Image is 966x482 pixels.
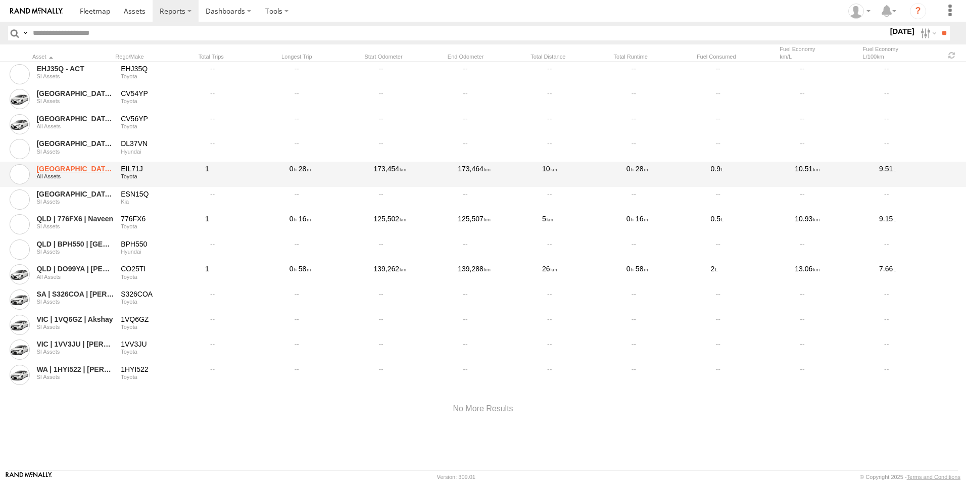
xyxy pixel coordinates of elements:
a: QLD | DO99YA | [PERSON_NAME] [36,264,114,273]
label: [DATE] [888,26,916,37]
div: Toyota [121,299,198,305]
div: S326COA [121,290,198,299]
div: SI Assets [36,299,114,305]
div: CO25TI [121,264,198,273]
span: 58 [636,265,648,273]
a: Visit our Website [6,472,52,482]
div: 0.9 [709,163,790,186]
a: [GEOGRAPHIC_DATA] | CV56YP | Office [36,114,114,123]
a: View Asset Details [10,189,30,210]
div: Arliah Norris [845,4,874,19]
div: Longest Trip [281,53,360,60]
a: View Asset Details [10,114,30,134]
div: 2 [709,263,790,286]
div: Hyundai [121,249,198,255]
div: 139,288 [456,263,537,286]
div: Toyota [121,374,198,380]
span: 58 [299,265,311,273]
span: Refresh [946,51,958,60]
span: 0 [289,265,297,273]
div: 776FX6 [121,214,198,223]
div: Fuel Economy [780,45,858,60]
a: View Asset Details [10,340,30,360]
div: 139,262 [372,263,453,286]
div: All Assets [36,173,114,179]
div: Toyota [121,349,198,355]
div: 13.06 [793,263,874,286]
div: 1 [204,213,284,236]
div: Toyota [121,73,198,79]
div: Fuel Consumed [697,53,776,60]
div: 10.51 [793,163,874,186]
div: All Assets [36,274,114,280]
div: 10 [541,163,621,186]
div: 10.93 [793,213,874,236]
a: QLD | BPH550 | [GEOGRAPHIC_DATA] [36,239,114,249]
a: SA | S326COA | [PERSON_NAME] [36,290,114,299]
div: CV56YP [121,114,198,123]
span: 0 [626,165,634,173]
div: 1HYI522 [121,365,198,374]
div: End Odometer [448,53,526,60]
div: Total Trips [199,53,277,60]
div: 173,454 [372,163,453,186]
span: 0 [289,215,297,223]
div: 173,464 [456,163,537,186]
div: 9.15 [878,213,958,236]
div: SI Assets [36,374,114,380]
div: Version: 309.01 [437,474,475,480]
div: SI Assets [36,223,114,229]
div: 26 [541,263,621,286]
div: Toyota [121,123,198,129]
a: VIC | 1VQ6GZ | Akshay [36,315,114,324]
span: 16 [636,215,648,223]
div: 125,502 [372,213,453,236]
div: 1VV3JU [121,340,198,349]
span: 0 [289,165,297,173]
a: View Asset Details [10,239,30,260]
span: 28 [636,165,648,173]
span: 28 [299,165,311,173]
div: DL37VN [121,139,198,148]
a: View Asset Details [10,64,30,84]
div: Total Runtime [614,53,693,60]
div: 1 [204,163,284,186]
div: Rego/Make [115,53,194,60]
div: 0.5 [709,213,790,236]
div: Toyota [121,173,198,179]
div: SI Assets [36,98,114,104]
a: [GEOGRAPHIC_DATA] | DL37VN | [GEOGRAPHIC_DATA] [36,139,114,148]
a: VIC | 1VV3JU | [PERSON_NAME] [36,340,114,349]
div: SI Assets [36,149,114,155]
a: Terms and Conditions [907,474,960,480]
a: EHJ35Q - ACT [36,64,114,73]
div: BPH550 [121,239,198,249]
div: SI Assets [36,73,114,79]
div: 1 [204,263,284,286]
div: SI Assets [36,249,114,255]
div: Click to Sort [32,53,111,60]
div: Start Odometer [364,53,443,60]
a: [GEOGRAPHIC_DATA] | ESN15Q | [PERSON_NAME] [36,189,114,199]
a: View Asset Details [10,139,30,159]
span: 0 [626,215,634,223]
span: 16 [299,215,311,223]
i: ? [910,3,926,19]
div: L/100km [863,53,942,60]
div: Toyota [121,274,198,280]
a: [GEOGRAPHIC_DATA] | EIL71J | [PERSON_NAME] [36,164,114,173]
a: View Asset Details [10,315,30,335]
div: Toyota [121,223,198,229]
div: Hyundai [121,149,198,155]
div: Kia [121,199,198,205]
a: [GEOGRAPHIC_DATA] | CV54YP | Office [36,89,114,98]
a: View Asset Details [10,164,30,184]
a: View Asset Details [10,89,30,109]
a: WA | 1HYI522 | [PERSON_NAME] [36,365,114,374]
div: SI Assets [36,324,114,330]
img: rand-logo.svg [10,8,63,15]
div: Total Distance [530,53,609,60]
div: SI Assets [36,199,114,205]
div: SI Assets [36,349,114,355]
div: Toyota [121,324,198,330]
